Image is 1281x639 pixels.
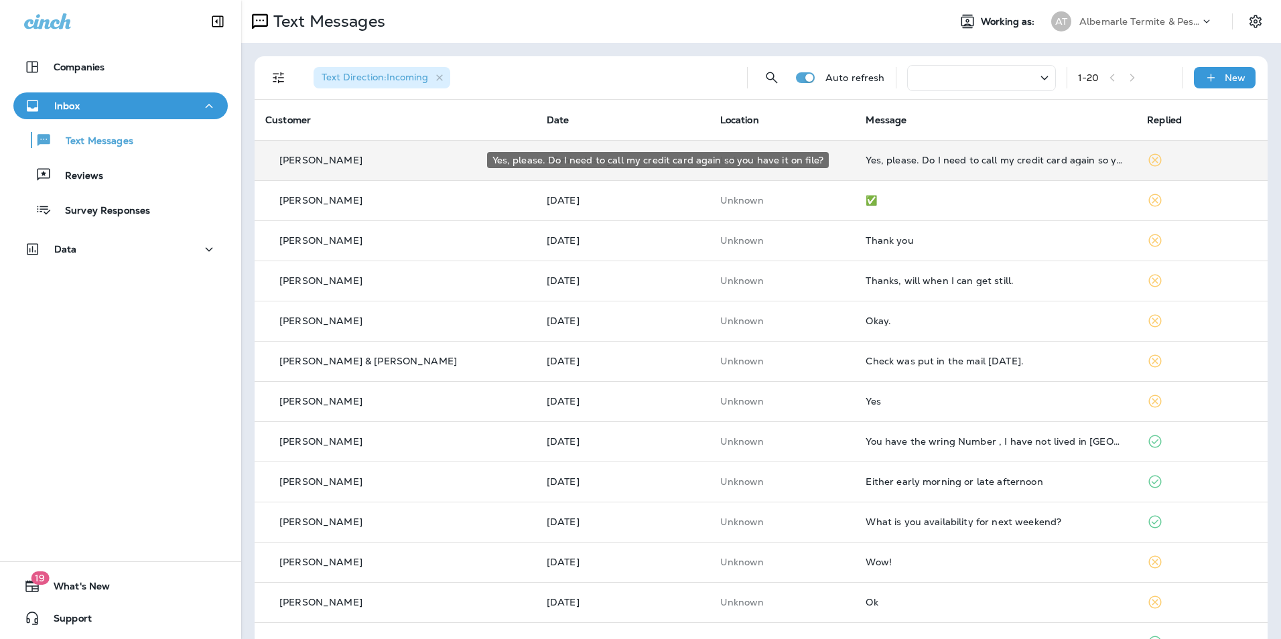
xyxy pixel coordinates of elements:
p: Aug 11, 2025 01:56 PM [547,516,699,527]
button: Survey Responses [13,196,228,224]
button: Support [13,605,228,632]
span: Date [547,114,569,126]
p: Aug 12, 2025 11:20 AM [547,396,699,407]
button: Search Messages [758,64,785,91]
p: Text Messages [52,135,133,148]
div: You have the wring Number , I have not lived in NC for 3 years [866,436,1126,447]
button: Reviews [13,161,228,189]
div: Wow! [866,557,1126,567]
p: [PERSON_NAME] [279,396,362,407]
p: [PERSON_NAME] [279,516,362,527]
p: This customer does not have a last location and the phone number they messaged is not assigned to... [720,436,845,447]
div: AT [1051,11,1071,31]
p: [PERSON_NAME] & [PERSON_NAME] [279,356,457,366]
button: 19What's New [13,573,228,599]
p: Aug 14, 2025 09:16 AM [547,315,699,326]
p: This customer does not have a last location and the phone number they messaged is not assigned to... [720,195,845,206]
span: 19 [31,571,49,585]
button: Inbox [13,92,228,119]
p: [PERSON_NAME] [279,597,362,608]
button: Companies [13,54,228,80]
p: Inbox [54,100,80,111]
p: [PERSON_NAME] [279,235,362,246]
span: Replied [1147,114,1182,126]
p: Aug 14, 2025 09:22 AM [547,275,699,286]
p: This customer does not have a last location and the phone number they messaged is not assigned to... [720,315,845,326]
p: This customer does not have a last location and the phone number they messaged is not assigned to... [720,275,845,286]
div: Okay. [866,315,1126,326]
p: Aug 11, 2025 04:34 PM [547,436,699,447]
p: This customer does not have a last location and the phone number they messaged is not assigned to... [720,235,845,246]
span: Text Direction : Incoming [322,71,428,83]
div: What is you availability for next weekend? [866,516,1126,527]
button: Text Messages [13,126,228,154]
button: Data [13,236,228,263]
p: Text Messages [268,11,385,31]
div: ✅ [866,195,1126,206]
p: [PERSON_NAME] [279,275,362,286]
p: This customer does not have a last location and the phone number they messaged is not assigned to... [720,516,845,527]
p: Data [54,244,77,255]
button: Collapse Sidebar [199,8,237,35]
p: Companies [54,62,105,72]
div: 1 - 20 [1078,72,1099,83]
p: Reviews [52,170,103,183]
span: Support [40,613,92,629]
p: Aug 7, 2025 12:01 PM [547,597,699,608]
p: [PERSON_NAME] [279,195,362,206]
p: Albemarle Termite & Pest Control [1079,16,1200,27]
p: Aug 12, 2025 05:56 PM [547,356,699,366]
p: This customer does not have a last location and the phone number they messaged is not assigned to... [720,557,845,567]
p: Aug 11, 2025 03:49 PM [547,476,699,487]
button: Filters [265,64,292,91]
span: Customer [265,114,311,126]
div: Yes, please. Do I need to call my credit card again so you have it on file? [487,152,829,168]
div: Thanks, will when I can get still. [866,275,1126,286]
span: Working as: [981,16,1038,27]
div: Either early morning or late afternoon [866,476,1126,487]
p: Aug 14, 2025 10:54 AM [547,235,699,246]
p: This customer does not have a last location and the phone number they messaged is not assigned to... [720,597,845,608]
p: [PERSON_NAME] [279,436,362,447]
div: Text Direction:Incoming [314,67,450,88]
button: Settings [1243,9,1268,33]
p: Aug 7, 2025 08:48 PM [547,557,699,567]
p: This customer does not have a last location and the phone number they messaged is not assigned to... [720,476,845,487]
p: This customer does not have a last location and the phone number they messaged is not assigned to... [720,396,845,407]
p: [PERSON_NAME] [279,476,362,487]
div: Ok [866,597,1126,608]
p: [PERSON_NAME] [279,315,362,326]
span: Location [720,114,759,126]
p: This customer does not have a last location and the phone number they messaged is not assigned to... [720,356,845,366]
p: Survey Responses [52,205,150,218]
span: Message [866,114,906,126]
p: New [1225,72,1245,83]
p: Aug 14, 2025 01:36 PM [547,195,699,206]
div: Thank you [866,235,1126,246]
div: Yes [866,396,1126,407]
p: [PERSON_NAME] [279,155,362,165]
p: Auto refresh [825,72,885,83]
div: Yes, please. Do I need to call my credit card again so you have it on file? [866,155,1126,165]
p: [PERSON_NAME] [279,557,362,567]
span: What's New [40,581,110,597]
div: Check was put in the mail on Saturday. [866,356,1126,366]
